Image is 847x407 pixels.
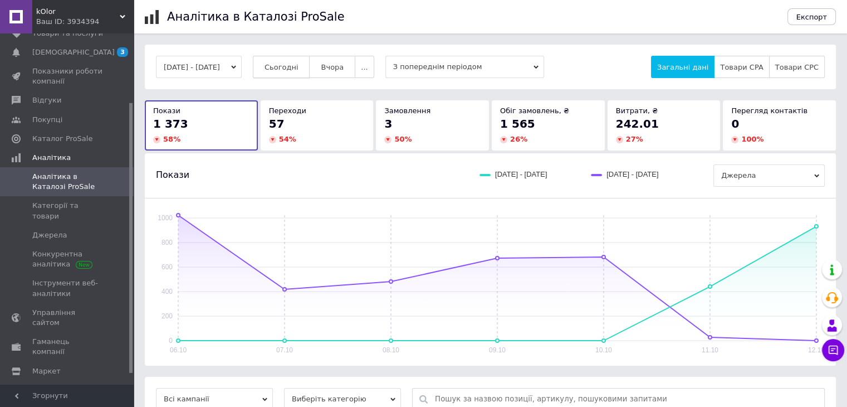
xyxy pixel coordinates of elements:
[169,337,173,345] text: 0
[276,346,293,354] text: 07.10
[32,134,92,144] span: Каталог ProSale
[32,249,103,269] span: Конкурентна аналітика
[500,117,535,130] span: 1 565
[269,117,285,130] span: 57
[651,56,714,78] button: Загальні дані
[156,169,189,181] span: Покази
[394,135,412,143] span: 50 %
[384,117,392,130] span: 3
[269,106,306,115] span: Переходи
[153,106,180,115] span: Покази
[500,106,569,115] span: Обіг замовлень, ₴
[702,346,718,354] text: 11.10
[161,263,173,271] text: 600
[36,7,120,17] span: kOlor
[731,106,807,115] span: Перегляд контактів
[32,153,71,163] span: Аналітика
[279,135,296,143] span: 54 %
[775,63,819,71] span: Товари CPC
[163,135,180,143] span: 58 %
[626,135,643,143] span: 27 %
[32,95,61,105] span: Відгуки
[32,230,67,240] span: Джерела
[32,47,115,57] span: [DEMOGRAPHIC_DATA]
[657,63,708,71] span: Загальні дані
[32,308,103,328] span: Управління сайтом
[796,13,828,21] span: Експорт
[32,115,62,125] span: Покупці
[158,214,173,222] text: 1000
[787,8,836,25] button: Експорт
[383,346,399,354] text: 08.10
[32,201,103,221] span: Категорії та товари
[32,337,103,357] span: Гаманець компанії
[32,66,103,86] span: Показники роботи компанії
[769,56,825,78] button: Товари CPC
[117,47,128,57] span: 3
[808,346,825,354] text: 12.10
[321,63,344,71] span: Вчора
[595,346,612,354] text: 10.10
[714,56,769,78] button: Товари CPA
[265,63,298,71] span: Сьогодні
[385,56,544,78] span: З попереднім періодом
[384,106,430,115] span: Замовлення
[510,135,527,143] span: 26 %
[720,63,763,71] span: Товари CPA
[36,17,134,27] div: Ваш ID: 3934394
[161,288,173,295] text: 400
[167,10,344,23] h1: Аналітика в Каталозі ProSale
[161,239,173,246] text: 800
[170,346,187,354] text: 06.10
[731,117,739,130] span: 0
[361,63,368,71] span: ...
[822,339,844,361] button: Чат з покупцем
[32,366,61,376] span: Маркет
[616,106,658,115] span: Витрати, ₴
[253,56,310,78] button: Сьогодні
[309,56,355,78] button: Вчора
[156,56,242,78] button: [DATE] - [DATE]
[161,312,173,320] text: 200
[32,278,103,298] span: Інструменти веб-аналітики
[616,117,659,130] span: 242.01
[153,117,188,130] span: 1 373
[355,56,374,78] button: ...
[489,346,506,354] text: 09.10
[741,135,763,143] span: 100 %
[32,172,103,192] span: Аналітика в Каталозі ProSale
[713,164,825,187] span: Джерела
